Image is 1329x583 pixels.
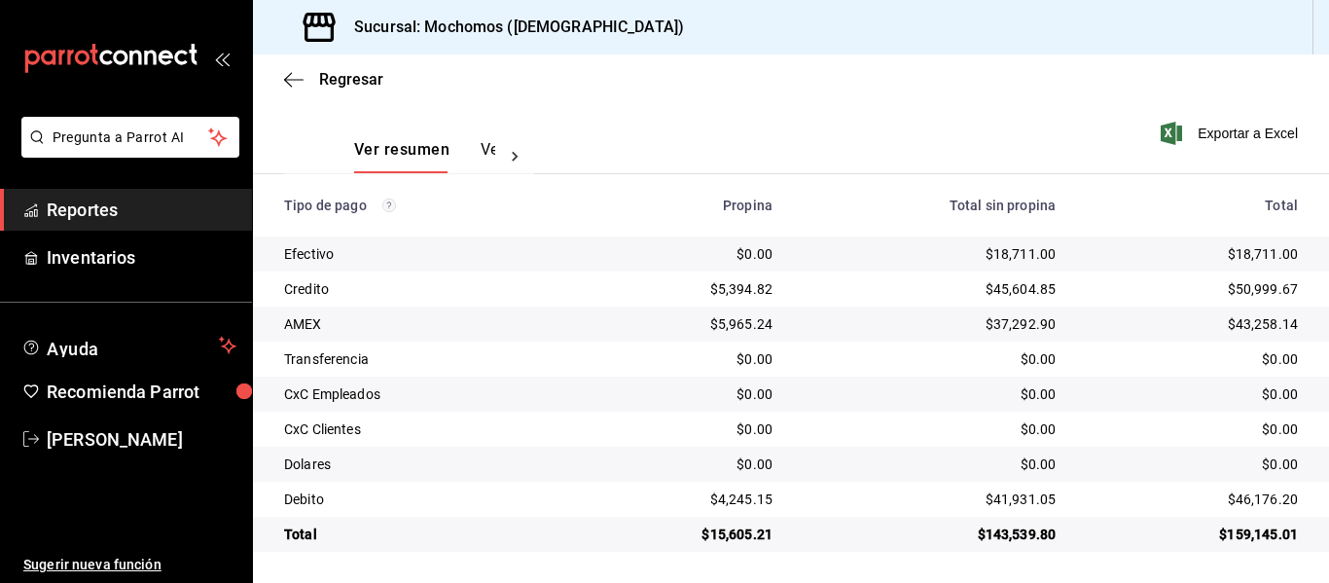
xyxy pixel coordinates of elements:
div: Transferencia [284,349,563,369]
span: Ayuda [47,334,211,357]
div: $0.00 [594,419,772,439]
div: $37,292.90 [804,314,1056,334]
div: $43,258.14 [1087,314,1298,334]
div: $159,145.01 [1087,525,1298,544]
div: $143,539.80 [804,525,1056,544]
svg: Los pagos realizados con Pay y otras terminales son montos brutos. [382,199,396,212]
div: $0.00 [804,455,1056,474]
span: Inventarios [47,244,236,271]
div: $46,176.20 [1087,490,1298,509]
div: $0.00 [1087,419,1298,439]
span: Recomienda Parrot [47,379,236,405]
div: $0.00 [804,384,1056,404]
span: Regresar [319,70,383,89]
span: Sugerir nueva función [23,555,236,575]
span: [PERSON_NAME] [47,426,236,453]
div: $18,711.00 [804,244,1056,264]
div: Tipo de pago [284,198,563,213]
div: Propina [594,198,772,213]
div: $0.00 [804,419,1056,439]
h3: Sucursal: Mochomos ([DEMOGRAPHIC_DATA]) [339,16,684,39]
div: $0.00 [1087,455,1298,474]
div: $5,394.82 [594,279,772,299]
div: Dolares [284,455,563,474]
div: $41,931.05 [804,490,1056,509]
div: Total sin propina [804,198,1056,213]
div: Credito [284,279,563,299]
div: AMEX [284,314,563,334]
button: open_drawer_menu [214,51,230,66]
div: CxC Clientes [284,419,563,439]
button: Ver pagos [481,140,554,173]
div: $4,245.15 [594,490,772,509]
button: Regresar [284,70,383,89]
button: Exportar a Excel [1165,122,1298,145]
div: $0.00 [1087,384,1298,404]
div: navigation tabs [354,140,495,173]
div: $0.00 [1087,349,1298,369]
button: Ver resumen [354,140,449,173]
div: $0.00 [594,349,772,369]
span: Pregunta a Parrot AI [53,128,209,148]
div: $0.00 [594,455,772,474]
div: $50,999.67 [1087,279,1298,299]
div: $45,604.85 [804,279,1056,299]
div: CxC Empleados [284,384,563,404]
div: $15,605.21 [594,525,772,544]
div: Total [284,525,563,544]
div: $0.00 [594,244,772,264]
div: Efectivo [284,244,563,264]
div: $5,965.24 [594,314,772,334]
button: Pregunta a Parrot AI [21,117,239,158]
div: Debito [284,490,563,509]
div: $0.00 [594,384,772,404]
span: Reportes [47,197,236,223]
div: Total [1087,198,1298,213]
a: Pregunta a Parrot AI [14,141,239,162]
div: $0.00 [804,349,1056,369]
div: $18,711.00 [1087,244,1298,264]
